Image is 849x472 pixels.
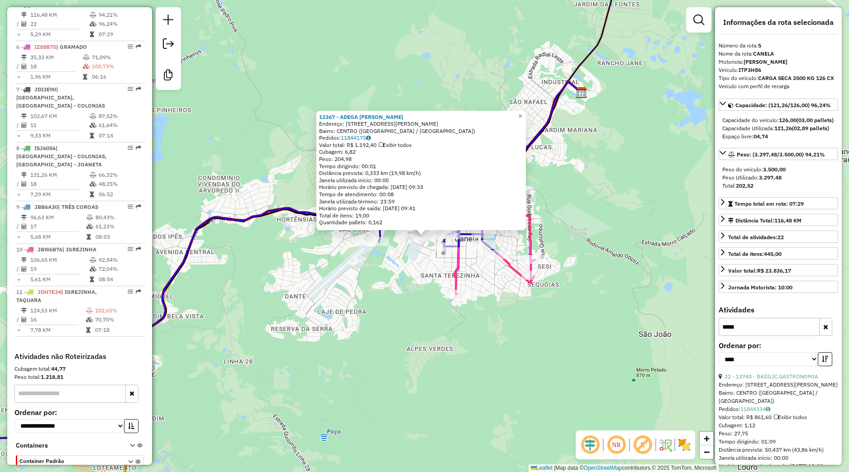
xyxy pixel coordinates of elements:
[754,133,768,140] strong: 04,74
[606,434,627,456] span: Ocultar NR
[159,66,177,86] a: Criar modelo
[98,179,141,189] td: 48,25%
[319,212,523,219] div: Total de itens: 19,00
[719,99,838,111] a: Capacidade: (121,26/126,00) 96,24%
[83,55,90,60] i: % de utilização do peso
[128,204,133,209] em: Opções
[30,62,82,71] td: 18
[722,166,786,173] span: Peso do veículo:
[30,72,82,81] td: 1,96 KM
[719,58,838,66] div: Motorista:
[576,87,587,99] img: Uniserra
[16,131,21,140] td: =
[30,222,86,231] td: 17
[379,142,412,148] span: Exibir todos
[16,30,21,39] td: =
[719,340,838,351] label: Ordenar por:
[30,264,89,274] td: 19
[98,255,141,264] td: 92,54%
[735,200,804,207] span: Tempo total em rota: 07:29
[632,434,653,456] span: Exibir rótulo
[21,55,27,60] i: Distância Total
[728,283,792,292] div: Jornada Motorista: 10:00
[30,170,89,179] td: 131,26 KM
[128,246,133,252] em: Opções
[677,438,692,452] img: Exibir/Ocultar setores
[16,264,21,274] td: /
[98,10,141,19] td: 94,21%
[700,432,713,445] a: Zoom in
[719,148,838,160] a: Peso: (3.297,48/3.500,00) 94,21%
[21,12,27,18] i: Distância Total
[159,35,177,55] a: Exportar sessão
[30,232,86,241] td: 5,68 KM
[16,275,21,284] td: =
[128,44,133,49] em: Opções
[319,142,523,149] div: Valor total: R$ 1.192,40
[128,145,133,151] em: Opções
[759,174,782,181] strong: 3.297,48
[728,250,782,258] div: Total de itens:
[319,134,523,142] div: Pedidos:
[758,42,761,49] strong: 5
[30,121,89,130] td: 11
[90,181,96,187] i: % de utilização da cubagem
[90,257,96,263] i: % de utilização do peso
[719,430,838,438] div: Peso: 27,75
[90,266,96,272] i: % de utilização da cubagem
[719,231,838,243] a: Total de atividades:22
[30,255,89,264] td: 106,65 KM
[758,75,834,81] strong: CARGA SECA 3500 KG 126 CX
[21,224,27,229] i: Total de Atividades
[98,121,141,130] td: 61,64%
[16,246,96,253] span: 10 -
[740,406,770,412] a: 11844334
[319,113,523,226] div: Tempo de atendimento: 00:08
[704,446,710,458] span: −
[719,247,838,260] a: Total de itens:445,00
[774,414,807,420] span: Exibir todos
[128,86,133,92] em: Opções
[319,163,523,170] div: Tempo dirigindo: 00:01
[30,275,89,284] td: 5,61 KM
[719,281,838,293] a: Jornada Motorista: 10:00
[16,179,21,189] td: /
[319,170,523,177] div: Distância prevista: 0,333 km (19,98 km/h)
[16,86,105,109] span: | [GEOGRAPHIC_DATA], [GEOGRAPHIC_DATA] - COLONIAS
[21,215,27,220] i: Distância Total
[737,151,825,158] span: Peso: (3.297,48/3.500,00) 94,21%
[21,172,27,178] i: Distância Total
[136,86,141,92] em: Rota exportada
[30,10,89,19] td: 116,48 KM
[86,327,91,333] i: Tempo total em rota
[98,264,141,274] td: 72,04%
[719,389,838,405] div: Bairro: CENTRO ([GEOGRAPHIC_DATA] / [GEOGRAPHIC_DATA])
[779,117,797,123] strong: 126,00
[777,234,784,241] strong: 22
[719,264,838,276] a: Valor total:R$ 23.836,17
[86,234,91,240] i: Tempo total em rota
[719,405,838,413] div: Pedidos:
[774,125,792,132] strong: 121,26
[14,352,145,361] h4: Atividades não Roteirizadas
[98,112,141,121] td: 87,52%
[722,132,835,141] div: Espaço livre:
[739,66,761,73] strong: ITP3H86
[719,446,838,454] div: Distância prevista: 50,437 km (43,86 km/h)
[579,434,601,456] span: Ocultar deslocamento
[21,64,27,69] i: Total de Atividades
[722,124,835,132] div: Capacidade Utilizada:
[91,53,141,62] td: 71,09%
[722,182,835,190] div: Total:
[98,131,141,140] td: 07:14
[21,308,27,313] i: Distância Total
[719,381,838,389] div: Endereço: [STREET_ADDRESS][PERSON_NAME]
[95,326,141,335] td: 07:18
[21,123,27,128] i: Total de Atividades
[16,121,21,130] td: /
[719,42,838,50] div: Número da rota:
[319,113,403,120] a: 12367 - ADEGA [PERSON_NAME]
[90,21,96,27] i: % de utilização da cubagem
[51,365,66,372] strong: 44,77
[136,246,141,252] em: Rota exportada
